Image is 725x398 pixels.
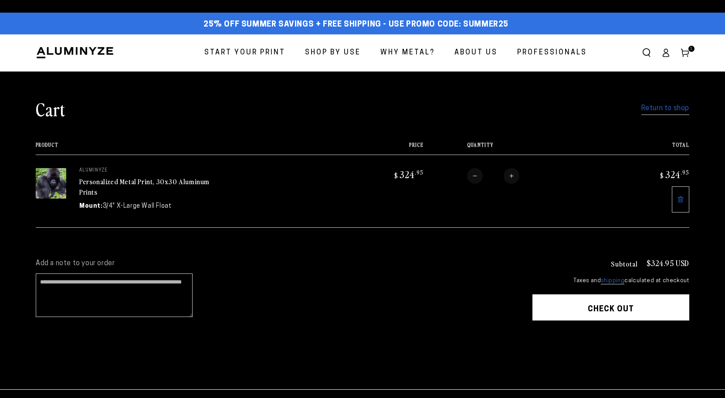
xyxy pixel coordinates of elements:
p: $324.95 USD [647,259,689,267]
span: Professionals [517,47,587,59]
sup: .95 [681,169,689,176]
h3: Subtotal [611,260,638,267]
label: Add a note to your order [36,259,515,268]
sup: .95 [415,169,423,176]
button: Check out [532,294,689,320]
a: shipping [601,278,624,284]
span: 1 [690,46,693,52]
a: Shop By Use [298,41,367,64]
summary: Search our site [637,43,656,62]
bdi: 324 [659,168,689,180]
h1: Cart [36,98,65,120]
dd: 3/4" X-Large Wall Float [103,202,172,211]
span: 25% off Summer Savings + Free Shipping - Use Promo Code: SUMMER25 [203,20,508,30]
img: 30"x30" Square White Glossy Aluminyzed Photo [36,168,66,199]
th: Quantity [423,142,606,155]
a: Start Your Print [198,41,292,64]
th: Price [340,142,423,155]
input: Quantity for Personalized Metal Print, 30x30 Aluminum Prints [483,168,504,184]
a: About Us [448,41,504,64]
span: Why Metal? [380,47,435,59]
span: About Us [454,47,498,59]
th: Total [606,142,689,155]
span: $ [660,171,664,180]
span: Shop By Use [305,47,361,59]
a: Remove 30"x30" Square White Glossy Aluminyzed Photo [672,186,689,212]
a: Professionals [511,41,593,64]
a: Personalized Metal Print, 30x30 Aluminum Prints [79,176,210,197]
a: Return to shop [641,102,689,115]
span: $ [394,171,398,180]
iframe: PayPal-paypal [532,337,689,357]
bdi: 324 [393,168,423,180]
span: Start Your Print [204,47,285,59]
dt: Mount: [79,202,103,211]
p: aluminyze [79,168,210,173]
small: Taxes and calculated at checkout [532,277,689,285]
a: Why Metal? [374,41,441,64]
img: Aluminyze [36,46,114,59]
th: Product [36,142,340,155]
